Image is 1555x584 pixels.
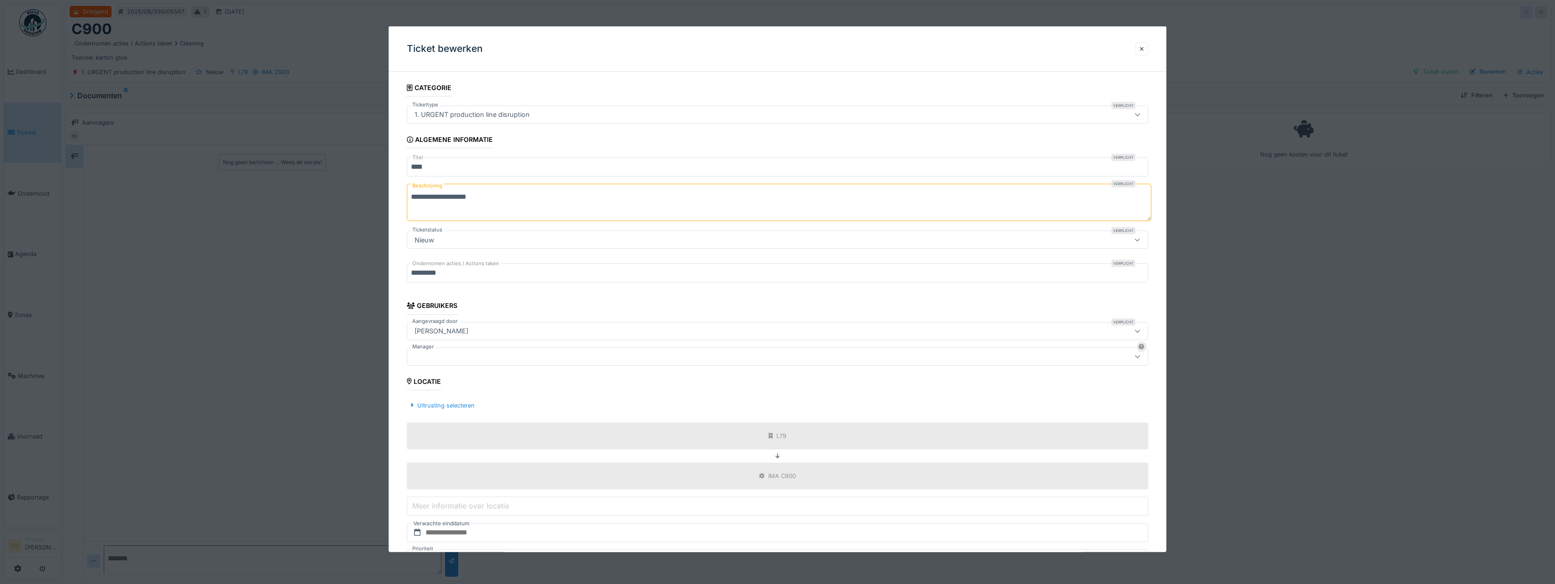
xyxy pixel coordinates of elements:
label: Manager [410,342,436,350]
div: Locatie [407,374,441,390]
label: Ticketstatus [410,226,444,234]
label: Meer informatie over locatie [410,500,511,511]
div: Verplicht [1111,318,1135,325]
label: Aangevraagd door [410,317,459,325]
label: Beschrijving [410,180,444,191]
div: L79 [776,432,786,440]
div: Verplicht [1111,260,1135,267]
label: Verwachte einddatum [412,519,471,529]
div: Verplicht [1111,154,1135,161]
div: Algemene informatie [407,133,493,148]
label: Prioriteit [410,545,435,553]
div: IMA C900 [768,472,796,480]
label: Ondernomen acties / Actions taken [410,260,501,267]
label: Titel [410,154,425,161]
div: Verplicht [1111,227,1135,234]
div: Uitrusting selecteren [407,399,478,411]
div: Categorie [407,81,451,96]
h3: Ticket bewerken [407,43,483,55]
div: Verplicht [1111,180,1135,187]
div: Verplicht [1111,102,1135,109]
div: 1. URGENT production line disruption [411,110,533,120]
div: Nieuw [411,235,438,245]
label: Tickettype [410,101,440,109]
div: [PERSON_NAME] [411,326,472,336]
div: Gebruikers [407,299,457,314]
